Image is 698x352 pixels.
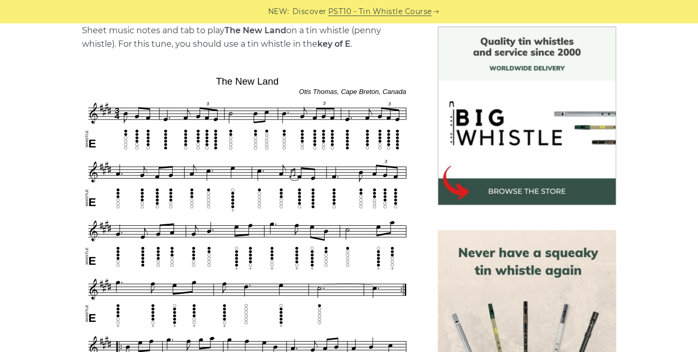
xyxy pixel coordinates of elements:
img: BigWhistle Tin Whistle Store [438,26,616,205]
a: PST10 - Tin Whistle Course [328,6,432,18]
strong: The New Land [225,25,286,35]
span: Discover [292,6,327,18]
strong: key of E [317,39,351,49]
p: Sheet music notes and tab to play on a tin whistle (penny whistle). For this tune, you should use... [82,24,413,51]
span: NEW: [268,6,289,18]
